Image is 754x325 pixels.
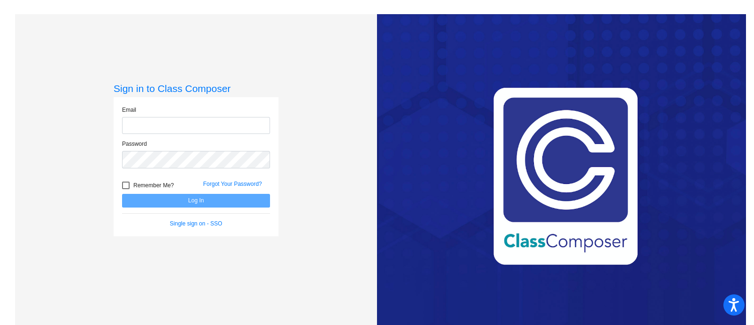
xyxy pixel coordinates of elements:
a: Single sign on - SSO [170,220,222,227]
a: Forgot Your Password? [203,181,262,187]
button: Log In [122,194,270,208]
span: Remember Me? [133,180,174,191]
label: Password [122,140,147,148]
h3: Sign in to Class Composer [114,83,279,94]
label: Email [122,106,136,114]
